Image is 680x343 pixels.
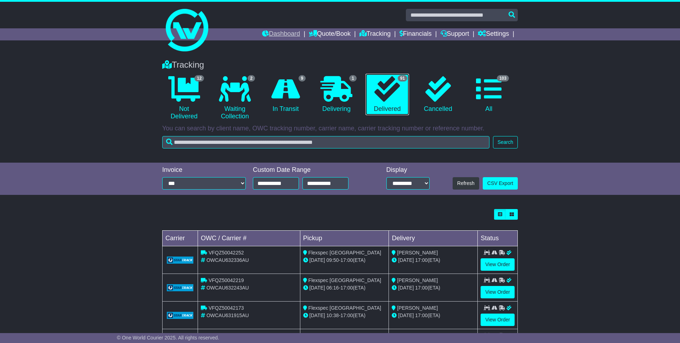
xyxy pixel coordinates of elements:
[308,277,381,283] span: Flexspec [GEOGRAPHIC_DATA]
[262,28,300,40] a: Dashboard
[399,28,432,40] a: Financials
[327,285,339,291] span: 06:16
[206,285,249,291] span: OWCAU632243AU
[389,231,478,246] td: Delivery
[198,231,300,246] td: OWC / Carrier #
[159,60,521,70] div: Tracking
[308,305,381,311] span: Flexspec [GEOGRAPHIC_DATA]
[162,125,518,133] p: You can search by client name, OWC tracking number, carrier name, carrier tracking number or refe...
[398,257,414,263] span: [DATE]
[162,166,246,174] div: Invoice
[392,312,475,319] div: (ETA)
[493,136,518,148] button: Search
[11,18,17,24] img: website_grey.svg
[162,74,206,123] a: 12 Not Delivered
[349,75,357,81] span: 1
[340,313,353,318] span: 17:00
[28,45,63,50] div: Domain Overview
[327,257,339,263] span: 09:50
[209,277,244,283] span: VFQZ50042219
[398,285,414,291] span: [DATE]
[117,335,219,341] span: © One World Courier 2025. All rights reserved.
[299,75,306,81] span: 9
[11,11,17,17] img: logo_orange.svg
[483,177,518,190] a: CSV Export
[415,257,427,263] span: 17:00
[209,305,244,311] span: VFQZ50042173
[340,257,353,263] span: 17:00
[163,231,198,246] td: Carrier
[300,231,389,246] td: Pickup
[415,313,427,318] span: 17:00
[167,312,193,319] img: GetCarrierServiceLogo
[481,314,515,326] a: View Order
[416,74,460,116] a: Cancelled
[397,277,438,283] span: [PERSON_NAME]
[340,285,353,291] span: 17:00
[386,166,430,174] div: Display
[308,250,381,255] span: Flexspec [GEOGRAPHIC_DATA]
[20,11,35,17] div: v 4.0.24
[206,257,249,263] span: OWCAU632336AU
[453,177,479,190] button: Refresh
[21,45,26,50] img: tab_domain_overview_orange.svg
[209,250,244,255] span: VFQZ50042252
[481,286,515,298] a: View Order
[310,257,325,263] span: [DATE]
[314,74,358,116] a: 1 Delivering
[392,257,475,264] div: (ETA)
[253,166,367,174] div: Custom Date Range
[303,312,386,319] div: - (ETA)
[310,313,325,318] span: [DATE]
[303,284,386,292] div: - (ETA)
[478,28,509,40] a: Settings
[264,74,307,116] a: 9 In Transit
[310,285,325,291] span: [DATE]
[392,284,475,292] div: (ETA)
[248,75,255,81] span: 2
[478,231,518,246] td: Status
[415,285,427,291] span: 17:00
[497,75,509,81] span: 103
[213,74,256,123] a: 2 Waiting Collection
[398,75,407,81] span: 91
[72,45,77,50] img: tab_keywords_by_traffic_grey.svg
[309,28,351,40] a: Quote/Book
[398,313,414,318] span: [DATE]
[194,75,204,81] span: 12
[167,284,193,291] img: GetCarrierServiceLogo
[327,313,339,318] span: 10:38
[365,74,409,116] a: 91 Delivered
[18,18,78,24] div: Domain: [DOMAIN_NAME]
[79,45,117,50] div: Keywords by Traffic
[303,257,386,264] div: - (ETA)
[359,28,391,40] a: Tracking
[397,305,438,311] span: [PERSON_NAME]
[481,258,515,271] a: View Order
[397,250,438,255] span: [PERSON_NAME]
[441,28,469,40] a: Support
[206,313,249,318] span: OWCAU631915AU
[167,257,193,264] img: GetCarrierServiceLogo
[467,74,511,116] a: 103 All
